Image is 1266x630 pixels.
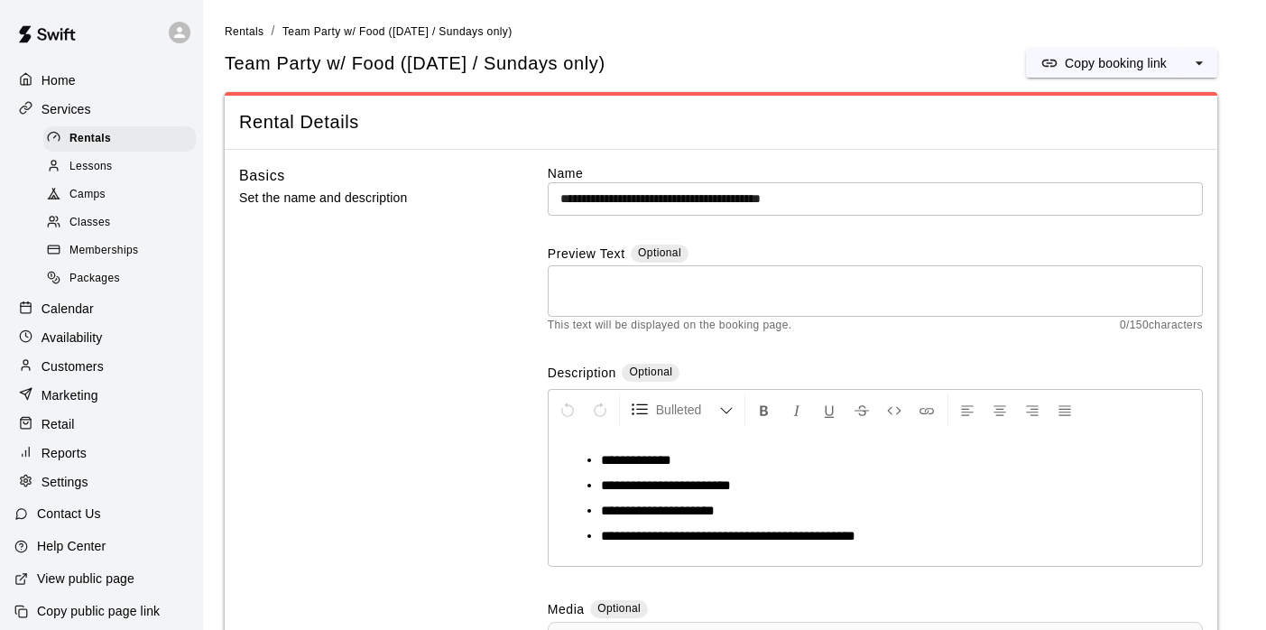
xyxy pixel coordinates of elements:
[14,67,189,94] a: Home
[43,153,203,181] a: Lessons
[14,324,189,351] a: Availability
[548,364,616,384] label: Description
[42,100,91,118] p: Services
[43,209,203,237] a: Classes
[43,210,196,236] div: Classes
[14,96,189,123] a: Services
[272,22,275,41] li: /
[781,394,812,426] button: Format Italics
[42,444,87,462] p: Reports
[1181,49,1217,78] button: select merge strategy
[548,164,1203,182] label: Name
[69,242,138,260] span: Memberships
[814,394,845,426] button: Format Underline
[225,22,1244,42] nav: breadcrumb
[952,394,983,426] button: Left Align
[69,270,120,288] span: Packages
[43,154,196,180] div: Lessons
[1065,54,1167,72] p: Copy booking link
[14,382,189,409] a: Marketing
[879,394,910,426] button: Insert Code
[42,71,76,89] p: Home
[43,181,203,209] a: Camps
[43,125,203,153] a: Rentals
[552,394,583,426] button: Undo
[624,394,741,426] button: Formatting Options
[14,411,189,438] a: Retail
[1017,394,1048,426] button: Right Align
[69,214,110,232] span: Classes
[42,473,88,491] p: Settings
[225,51,605,76] h5: Team Party w/ Food ([DATE] / Sundays only)
[984,394,1015,426] button: Center Align
[43,266,196,292] div: Packages
[42,329,103,347] p: Availability
[69,158,113,176] span: Lessons
[1026,49,1217,78] div: split button
[597,602,641,615] span: Optional
[14,295,189,322] a: Calendar
[1026,49,1181,78] button: Copy booking link
[1049,394,1080,426] button: Justify Align
[846,394,877,426] button: Format Strikethrough
[37,570,134,588] p: View public page
[548,600,585,621] label: Media
[14,440,189,467] a: Reports
[43,237,203,265] a: Memberships
[43,265,203,293] a: Packages
[43,126,196,152] div: Rentals
[69,186,106,204] span: Camps
[548,317,792,335] span: This text will be displayed on the booking page.
[43,238,196,264] div: Memberships
[37,602,160,620] p: Copy public page link
[42,357,104,375] p: Customers
[225,23,264,38] a: Rentals
[37,505,101,523] p: Contact Us
[43,182,196,208] div: Camps
[629,366,672,378] span: Optional
[225,25,264,38] span: Rentals
[42,415,75,433] p: Retail
[239,164,285,188] h6: Basics
[282,25,513,38] span: Team Party w/ Food ([DATE] / Sundays only)
[239,187,490,209] p: Set the name and description
[656,401,719,419] span: Bulleted List
[548,245,625,265] label: Preview Text
[37,537,106,555] p: Help Center
[42,386,98,404] p: Marketing
[69,130,111,148] span: Rentals
[14,353,189,380] a: Customers
[42,300,94,318] p: Calendar
[239,110,1203,134] span: Rental Details
[911,394,942,426] button: Insert Link
[1120,317,1203,335] span: 0 / 150 characters
[14,468,189,496] a: Settings
[749,394,780,426] button: Format Bold
[585,394,615,426] button: Redo
[638,246,681,259] span: Optional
